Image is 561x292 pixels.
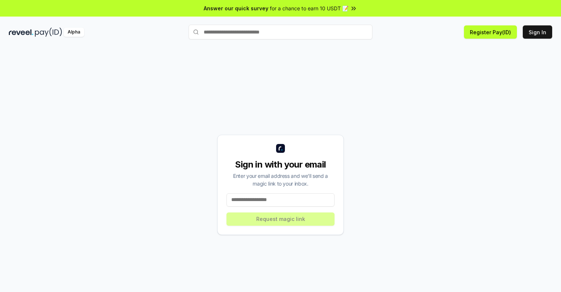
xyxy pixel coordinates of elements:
button: Sign In [523,25,552,39]
span: for a chance to earn 10 USDT 📝 [270,4,349,12]
span: Answer our quick survey [204,4,268,12]
div: Alpha [64,28,84,37]
div: Sign in with your email [226,159,335,170]
img: pay_id [35,28,62,37]
div: Enter your email address and we’ll send a magic link to your inbox. [226,172,335,187]
img: logo_small [276,144,285,153]
button: Register Pay(ID) [464,25,517,39]
img: reveel_dark [9,28,33,37]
